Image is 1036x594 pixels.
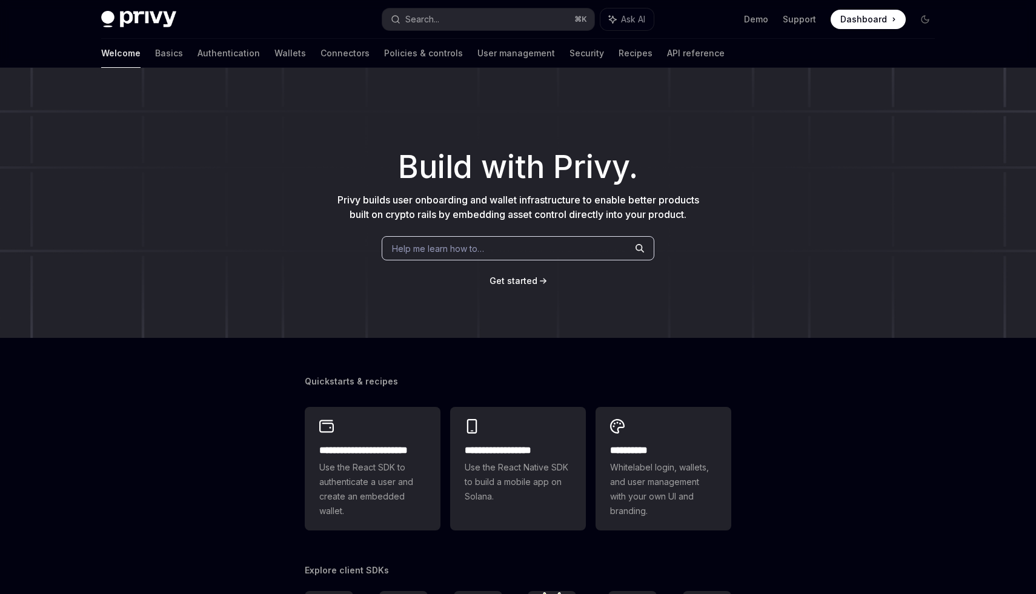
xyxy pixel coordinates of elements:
[600,8,654,30] button: Ask AI
[274,39,306,68] a: Wallets
[320,39,370,68] a: Connectors
[569,39,604,68] a: Security
[305,564,389,576] span: Explore client SDKs
[831,10,906,29] a: Dashboard
[915,10,935,29] button: Toggle dark mode
[101,11,176,28] img: dark logo
[619,39,652,68] a: Recipes
[405,12,439,27] div: Search...
[398,156,638,178] span: Build with Privy.
[101,39,141,68] a: Welcome
[319,460,426,518] span: Use the React SDK to authenticate a user and create an embedded wallet.
[155,39,183,68] a: Basics
[305,375,398,388] span: Quickstarts & recipes
[596,407,731,530] a: **** *****Whitelabel login, wallets, and user management with your own UI and branding.
[490,276,537,286] span: Get started
[610,460,717,518] span: Whitelabel login, wallets, and user management with your own UI and branding.
[621,13,645,25] span: Ask AI
[574,15,587,24] span: ⌘ K
[382,8,594,30] button: Search...⌘K
[450,407,586,530] a: **** **** **** ***Use the React Native SDK to build a mobile app on Solana.
[490,275,537,287] a: Get started
[783,13,816,25] a: Support
[392,242,484,255] span: Help me learn how to…
[198,39,260,68] a: Authentication
[384,39,463,68] a: Policies & controls
[667,39,725,68] a: API reference
[337,194,699,220] span: Privy builds user onboarding and wallet infrastructure to enable better products built on crypto ...
[477,39,555,68] a: User management
[744,13,768,25] a: Demo
[465,460,571,504] span: Use the React Native SDK to build a mobile app on Solana.
[840,13,887,25] span: Dashboard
